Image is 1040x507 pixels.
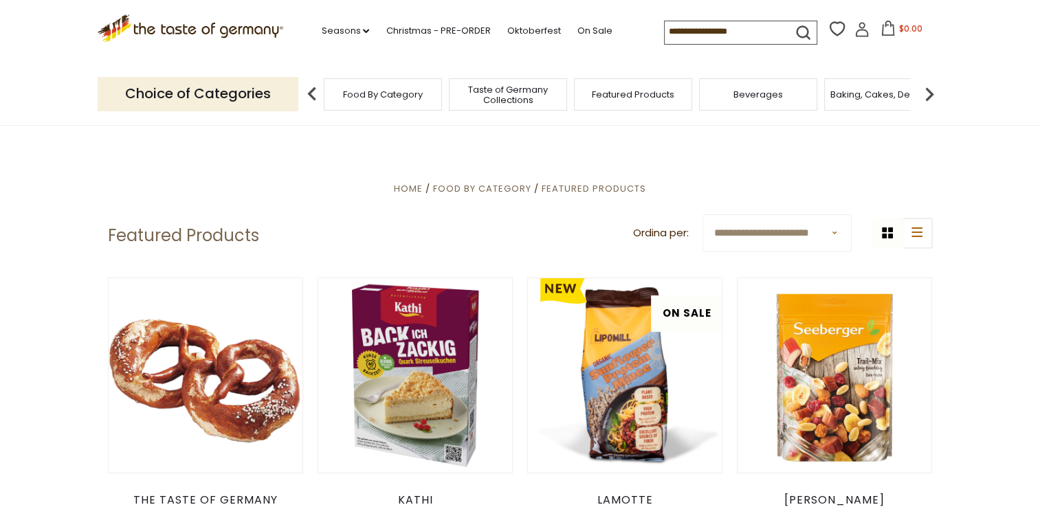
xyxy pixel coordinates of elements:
[108,493,304,507] div: The Taste of Germany
[737,493,933,507] div: [PERSON_NAME]
[318,493,513,507] div: Kathi
[386,23,490,38] a: Christmas - PRE-ORDER
[321,23,369,38] a: Seasons
[507,23,560,38] a: Oktoberfest
[343,89,423,100] a: Food By Category
[527,493,723,507] div: Lamotte
[542,182,646,195] a: Featured Products
[453,84,563,105] a: Taste of Germany Collections
[318,278,513,473] img: Kathi German Quark Cheese Crumble Cake Mix, 545g
[528,278,722,473] img: Lamotte Organic Meatless "Bolognese" Mix, high Protein, 75g
[433,182,531,195] a: Food By Category
[98,77,298,111] p: Choice of Categories
[872,21,931,41] button: $0.00
[733,89,783,100] a: Beverages
[830,89,937,100] a: Baking, Cakes, Desserts
[394,182,423,195] a: Home
[577,23,612,38] a: On Sale
[298,80,326,108] img: previous arrow
[108,225,259,246] h1: Featured Products
[109,278,303,473] img: The Taste of Germany Bavarian Soft Pretzels, 4oz., 10 pc., handmade and frozen
[916,80,943,108] img: next arrow
[738,278,932,473] img: Seeberger Gourmet "Trail Mix" (Peanuts, Bananas, Rhubarb, Almonds), 150g (5.3oz)
[633,225,689,242] label: Ordina per:
[592,89,674,100] a: Featured Products
[898,23,922,34] span: $0.00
